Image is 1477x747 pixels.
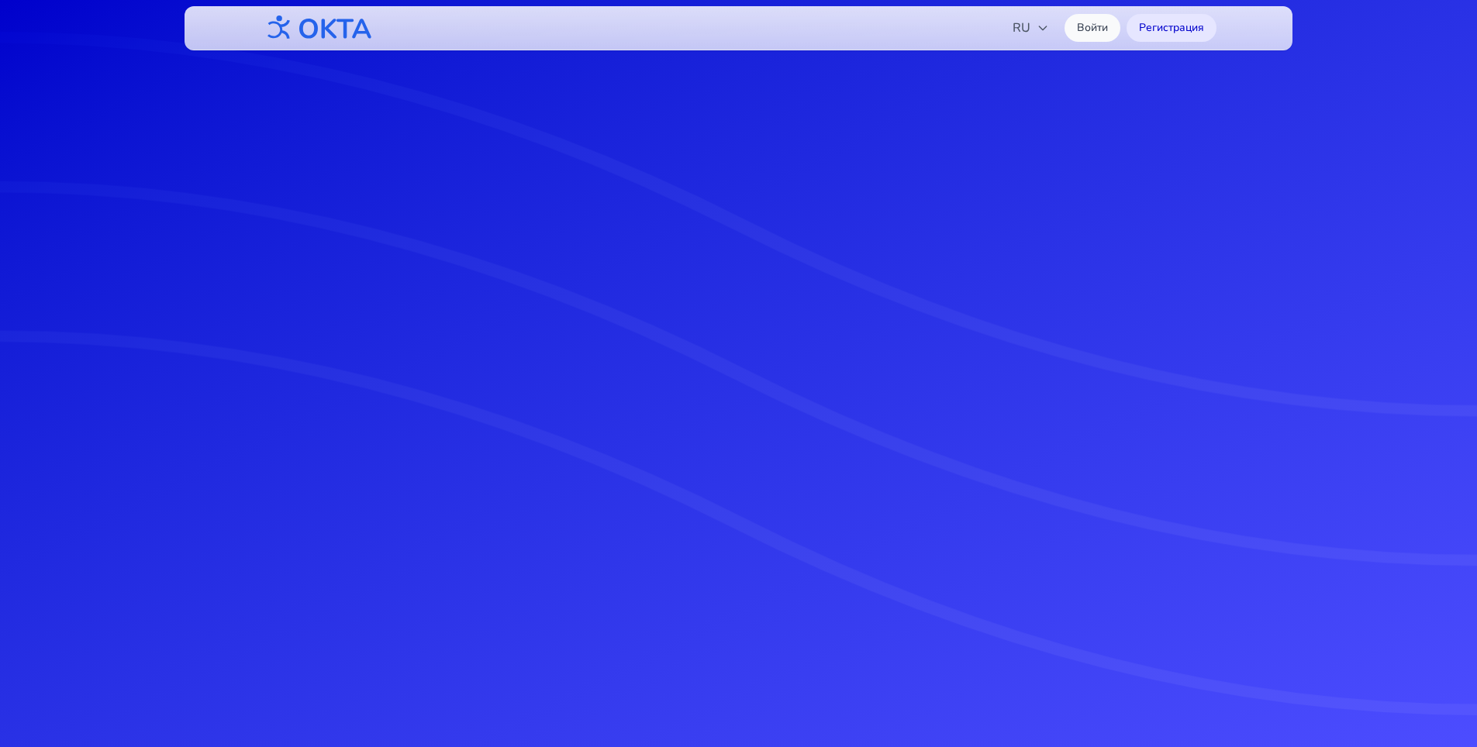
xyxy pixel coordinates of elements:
a: Регистрация [1127,14,1216,42]
button: RU [1003,12,1058,43]
a: Войти [1065,14,1120,42]
span: RU [1013,19,1049,37]
img: OKTA logo [261,8,373,48]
